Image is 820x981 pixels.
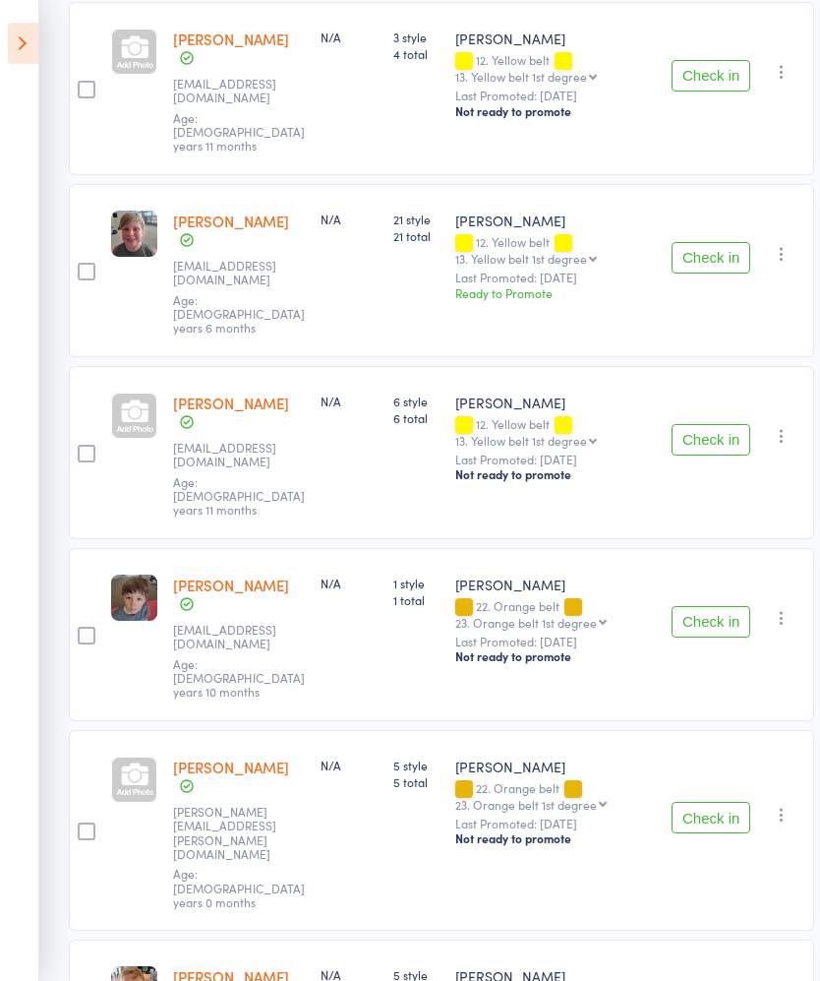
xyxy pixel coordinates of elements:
[393,211,439,227] span: 21 style
[455,817,656,830] small: Last Promoted: [DATE]
[321,757,378,773] div: N/A
[455,211,656,230] div: [PERSON_NAME]
[455,830,656,846] div: Not ready to promote
[173,575,289,595] a: [PERSON_NAME]
[173,259,301,287] small: trendinginteriors@outlook.com
[455,616,597,629] div: 23. Orange belt 1st degree
[321,211,378,227] div: N/A
[111,211,157,257] img: image1733290392.png
[455,393,656,412] div: [PERSON_NAME]
[455,648,656,664] div: Not ready to promote
[672,424,750,456] button: Check in
[393,409,439,426] span: 6 total
[173,77,301,105] small: tamsue89@gmail.com
[455,575,656,594] div: [PERSON_NAME]
[393,393,439,409] span: 6 style
[455,235,656,265] div: 12. Yellow belt
[173,211,289,231] a: [PERSON_NAME]
[455,798,597,811] div: 23. Orange belt 1st degree
[393,29,439,45] span: 3 style
[672,802,750,833] button: Check in
[455,53,656,83] div: 12. Yellow belt
[455,453,656,466] small: Last Promoted: [DATE]
[393,757,439,773] span: 5 style
[173,623,301,651] small: caroljeffrey@hotmail.com
[173,805,301,862] small: celeste.e.costello@gmail.com
[173,865,305,910] span: Age: [DEMOGRAPHIC_DATA] years 0 months
[672,60,750,92] button: Check in
[321,575,378,591] div: N/A
[455,599,656,629] div: 22. Orange belt
[173,441,301,469] small: Natalie.fraley83@gmail.com
[672,606,750,638] button: Check in
[455,89,656,102] small: Last Promoted: [DATE]
[455,252,587,265] div: 13. Yellow belt 1st degree
[393,45,439,62] span: 4 total
[455,434,587,447] div: 13. Yellow belt 1st degree
[393,591,439,608] span: 1 total
[173,291,305,337] span: Age: [DEMOGRAPHIC_DATA] years 6 months
[321,393,378,409] div: N/A
[173,473,305,519] span: Age: [DEMOGRAPHIC_DATA] years 11 months
[455,70,587,83] div: 13. Yellow belt 1st degree
[393,575,439,591] span: 1 style
[455,284,656,301] div: Ready to Promote
[672,242,750,274] button: Check in
[455,635,656,648] small: Last Promoted: [DATE]
[455,103,656,119] div: Not ready to promote
[455,29,656,48] div: [PERSON_NAME]
[455,757,656,776] div: [PERSON_NAME]
[173,655,305,701] span: Age: [DEMOGRAPHIC_DATA] years 10 months
[173,109,305,154] span: Age: [DEMOGRAPHIC_DATA] years 11 months
[455,466,656,482] div: Not ready to promote
[455,781,656,811] div: 22. Orange belt
[393,227,439,244] span: 21 total
[173,757,289,777] a: [PERSON_NAME]
[393,773,439,790] span: 5 total
[455,417,656,447] div: 12. Yellow belt
[173,29,289,49] a: [PERSON_NAME]
[111,575,157,621] img: image1733290770.png
[455,271,656,284] small: Last Promoted: [DATE]
[321,29,378,45] div: N/A
[173,393,289,413] a: [PERSON_NAME]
